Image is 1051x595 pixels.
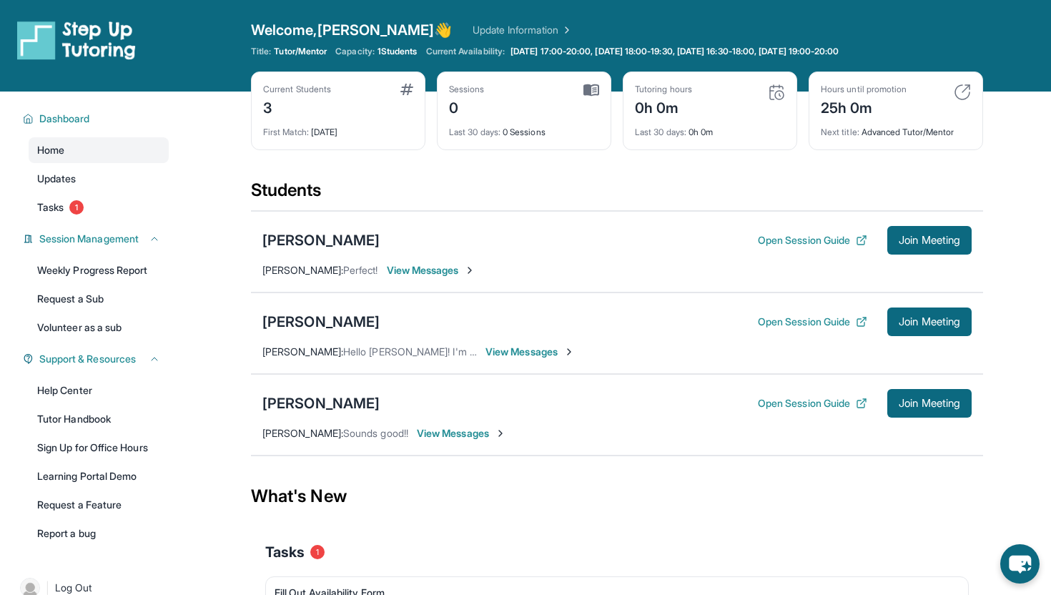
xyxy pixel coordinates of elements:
[29,463,169,489] a: Learning Portal Demo
[887,226,972,255] button: Join Meeting
[635,84,692,95] div: Tutoring hours
[343,264,378,276] span: Perfect!
[449,95,485,118] div: 0
[583,84,599,97] img: card
[899,236,960,245] span: Join Meeting
[262,427,343,439] span: [PERSON_NAME] :
[37,200,64,215] span: Tasks
[758,396,867,410] button: Open Session Guide
[29,435,169,461] a: Sign Up for Office Hours
[29,166,169,192] a: Updates
[34,232,160,246] button: Session Management
[417,426,506,441] span: View Messages
[251,465,983,528] div: What's New
[262,312,380,332] div: [PERSON_NAME]
[263,118,413,138] div: [DATE]
[635,95,692,118] div: 0h 0m
[464,265,475,276] img: Chevron-Right
[29,521,169,546] a: Report a bug
[563,346,575,358] img: Chevron-Right
[29,195,169,220] a: Tasks1
[558,23,573,37] img: Chevron Right
[29,315,169,340] a: Volunteer as a sub
[39,232,139,246] span: Session Management
[34,352,160,366] button: Support & Resources
[274,46,327,57] span: Tutor/Mentor
[265,542,305,562] span: Tasks
[449,84,485,95] div: Sessions
[335,46,375,57] span: Capacity:
[251,179,983,210] div: Students
[635,118,785,138] div: 0h 0m
[37,172,77,186] span: Updates
[34,112,160,126] button: Dashboard
[508,46,842,57] a: [DATE] 17:00-20:00, [DATE] 18:00-19:30, [DATE] 16:30-18:00, [DATE] 19:00-20:00
[29,378,169,403] a: Help Center
[899,399,960,408] span: Join Meeting
[449,127,500,137] span: Last 30 days :
[887,389,972,418] button: Join Meeting
[821,118,971,138] div: Advanced Tutor/Mentor
[37,143,64,157] span: Home
[821,95,907,118] div: 25h 0m
[29,492,169,518] a: Request a Feature
[449,118,599,138] div: 0 Sessions
[378,46,418,57] span: 1 Students
[387,263,476,277] span: View Messages
[343,427,408,439] span: Sounds good!!
[29,137,169,163] a: Home
[485,345,575,359] span: View Messages
[17,20,136,60] img: logo
[69,200,84,215] span: 1
[821,84,907,95] div: Hours until promotion
[954,84,971,101] img: card
[400,84,413,95] img: card
[758,315,867,329] button: Open Session Guide
[495,428,506,439] img: Chevron-Right
[768,84,785,101] img: card
[262,230,380,250] div: [PERSON_NAME]
[39,112,90,126] span: Dashboard
[29,406,169,432] a: Tutor Handbook
[263,127,309,137] span: First Match :
[263,84,331,95] div: Current Students
[262,264,343,276] span: [PERSON_NAME] :
[821,127,859,137] span: Next title :
[39,352,136,366] span: Support & Resources
[263,95,331,118] div: 3
[758,233,867,247] button: Open Session Guide
[1000,544,1040,584] button: chat-button
[510,46,839,57] span: [DATE] 17:00-20:00, [DATE] 18:00-19:30, [DATE] 16:30-18:00, [DATE] 19:00-20:00
[899,318,960,326] span: Join Meeting
[635,127,686,137] span: Last 30 days :
[426,46,505,57] span: Current Availability:
[251,46,271,57] span: Title:
[262,393,380,413] div: [PERSON_NAME]
[310,545,325,559] span: 1
[262,345,343,358] span: [PERSON_NAME] :
[887,308,972,336] button: Join Meeting
[251,20,453,40] span: Welcome, [PERSON_NAME] 👋
[29,286,169,312] a: Request a Sub
[473,23,573,37] a: Update Information
[55,581,92,595] span: Log Out
[29,257,169,283] a: Weekly Progress Report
